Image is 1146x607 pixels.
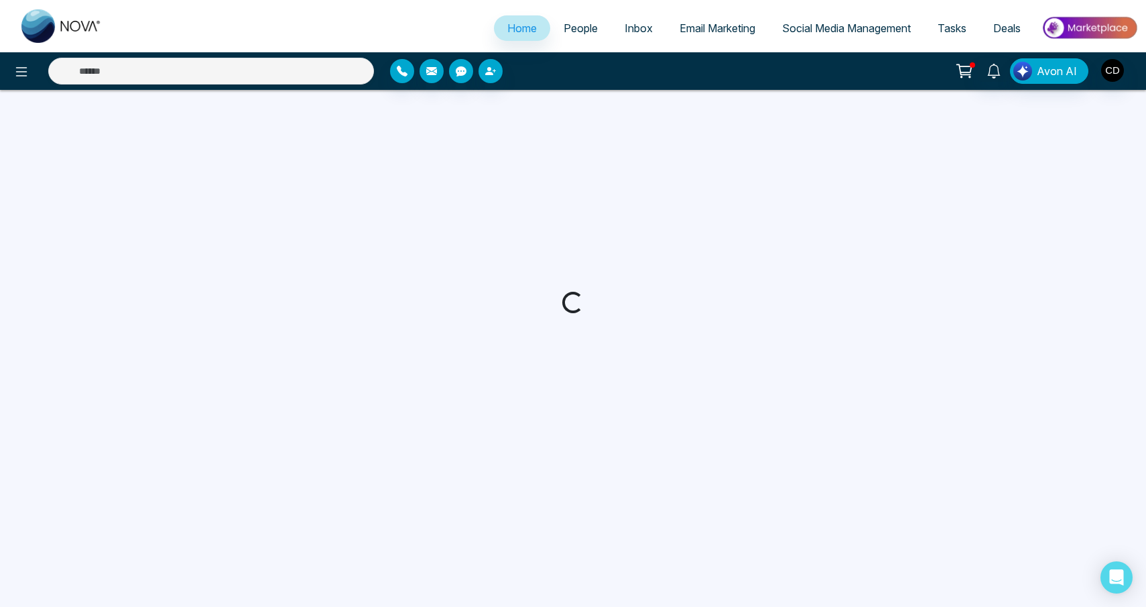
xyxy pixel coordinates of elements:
[924,15,980,41] a: Tasks
[1041,13,1138,43] img: Market-place.gif
[564,21,598,35] span: People
[1100,561,1133,594] div: Open Intercom Messenger
[1101,59,1124,82] img: User Avatar
[625,21,653,35] span: Inbox
[611,15,666,41] a: Inbox
[938,21,966,35] span: Tasks
[769,15,924,41] a: Social Media Management
[494,15,550,41] a: Home
[21,9,102,43] img: Nova CRM Logo
[680,21,755,35] span: Email Marketing
[666,15,769,41] a: Email Marketing
[980,15,1034,41] a: Deals
[993,21,1021,35] span: Deals
[1037,63,1077,79] span: Avon AI
[782,21,911,35] span: Social Media Management
[550,15,611,41] a: People
[507,21,537,35] span: Home
[1013,62,1032,80] img: Lead Flow
[1010,58,1088,84] button: Avon AI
